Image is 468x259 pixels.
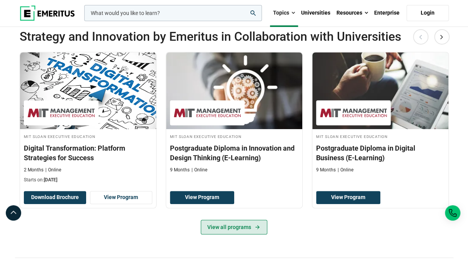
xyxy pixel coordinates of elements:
[90,191,152,204] a: View Program
[201,220,267,234] a: View all programs
[434,29,450,45] button: Next
[316,191,380,204] a: View Program
[316,133,445,139] h4: MIT Sloan Executive Education
[24,167,43,173] p: 2 Months
[192,167,207,173] p: Online
[406,5,449,21] a: Login
[20,29,406,44] h2: Strategy and Innovation by Emeritus in Collaboration with Universities
[316,143,445,163] h3: Postgraduate Diploma in Digital Business (E-Learning)
[24,143,152,163] h3: Digital Transformation: Platform Strategies for Success
[24,177,152,183] p: Starts on:
[413,29,428,45] button: Previous
[312,52,448,129] img: Postgraduate Diploma in Digital Business (E-Learning) | Online Strategy and Innovation Course
[24,191,86,204] button: Download Brochure
[166,52,302,129] img: Postgraduate Diploma in Innovation and Design Thinking (E-Learning) | Online Strategy and Innovat...
[338,167,353,173] p: Online
[166,52,302,177] a: Strategy and Innovation Course by MIT Sloan Executive Education - MIT Sloan Executive Education M...
[316,167,336,173] p: 9 Months
[174,104,241,121] img: MIT Sloan Executive Education
[24,133,152,139] h4: MIT Sloan Executive Education
[20,52,156,187] a: Strategy and Innovation Course by MIT Sloan Executive Education - March 5, 2026 MIT Sloan Executi...
[28,104,95,121] img: MIT Sloan Executive Education
[170,191,234,204] a: View Program
[170,133,298,139] h4: MIT Sloan Executive Education
[170,143,298,163] h3: Postgraduate Diploma in Innovation and Design Thinking (E-Learning)
[45,167,61,173] p: Online
[84,5,262,21] input: woocommerce-product-search-field-0
[320,104,387,121] img: MIT Sloan Executive Education
[20,52,156,129] img: Digital Transformation: Platform Strategies for Success | Online Strategy and Innovation Course
[44,177,57,183] span: [DATE]
[170,167,190,173] p: 9 Months
[312,52,448,177] a: Strategy and Innovation Course by MIT Sloan Executive Education - MIT Sloan Executive Education M...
